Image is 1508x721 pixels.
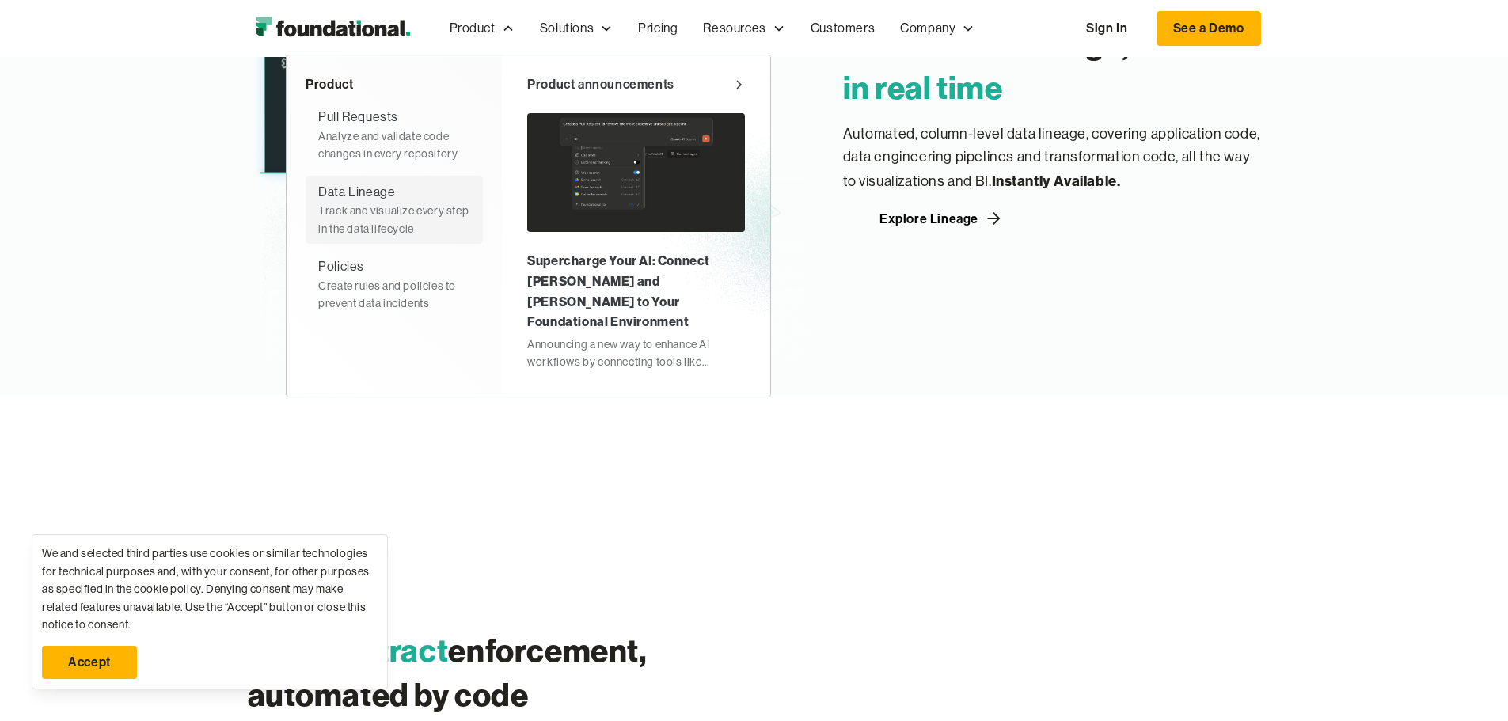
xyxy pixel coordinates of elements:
[1223,537,1508,721] iframe: Chat Widget
[248,13,418,44] img: Foundational Logo
[306,74,483,95] div: Product
[318,127,470,163] div: Analyze and validate code changes in every repository
[306,101,483,169] a: Pull RequestsAnalyze and validate code changes in every repository
[248,13,418,44] a: home
[798,2,887,55] a: Customers
[900,18,955,39] div: Company
[843,123,1261,194] p: Automated, column-level data lineage, covering application code, data engineering pipelines and t...
[437,2,527,55] div: Product
[248,628,723,717] h3: enforcement, automated by code
[1157,11,1261,46] a: See a Demo
[703,18,765,39] div: Resources
[843,67,1003,108] span: in real time
[625,2,690,55] a: Pricing
[879,212,978,225] div: Explore Lineage
[992,172,1121,190] strong: Instantly Available.
[690,2,797,55] div: Resources
[286,55,771,397] nav: Product
[306,176,483,244] a: Data LineageTrack and visualize every step in the data lifecycle
[450,18,496,39] div: Product
[527,2,625,55] div: Solutions
[843,21,1261,110] h3: End-to-end lineage, ‍
[527,107,745,377] a: Supercharge Your AI: Connect [PERSON_NAME] and [PERSON_NAME] to Your Foundational EnvironmentAnno...
[318,107,398,127] div: Pull Requests
[527,74,745,95] a: Product announcements
[318,256,364,277] div: Policies
[306,250,483,318] a: PoliciesCreate rules and policies to prevent data incidents
[42,646,137,679] a: Accept
[887,2,987,55] div: Company
[42,545,378,633] div: We and selected third parties use cookies or similar technologies for technical purposes and, wit...
[540,18,594,39] div: Solutions
[527,336,745,371] div: Announcing a new way to enhance AI workflows by connecting tools like [PERSON_NAME] and [PERSON_N...
[318,182,395,203] div: Data Lineage
[318,277,470,313] div: Create rules and policies to prevent data incidents
[843,206,1041,231] a: Explore Lineage
[318,202,470,237] div: Track and visualize every step in the data lifecycle
[527,251,745,332] div: Supercharge Your AI: Connect [PERSON_NAME] and [PERSON_NAME] to Your Foundational Environment
[527,74,674,95] div: Product announcements
[1070,12,1143,45] a: Sign In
